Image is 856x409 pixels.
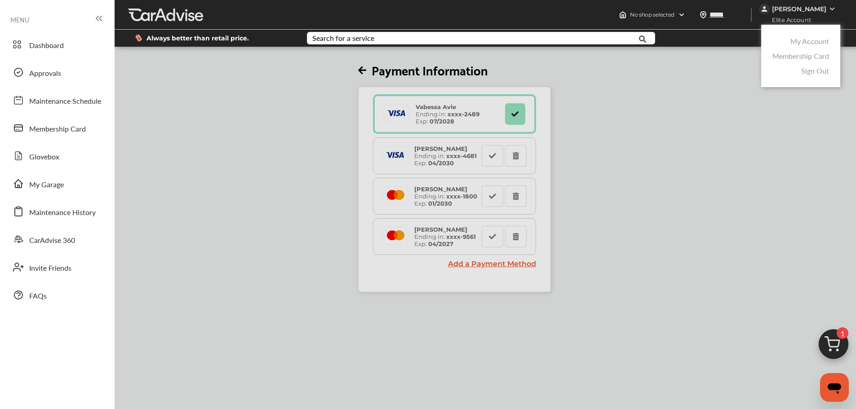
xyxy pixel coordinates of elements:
span: Membership Card [29,123,86,135]
a: Sign Out [801,66,829,76]
a: Dashboard [8,33,106,56]
span: CarAdvise 360 [29,235,75,246]
a: FAQs [8,283,106,307]
span: Maintenance History [29,207,96,219]
a: Glovebox [8,144,106,167]
a: CarAdvise 360 [8,228,106,251]
img: dollor_label_vector.a70140d1.svg [135,34,142,42]
a: Membership Card [772,51,829,61]
div: Search for a service [312,35,374,42]
iframe: Button to launch messaging window [820,373,849,402]
span: 1 [837,327,848,339]
a: Invite Friends [8,255,106,279]
span: Approvals [29,68,61,79]
span: Dashboard [29,40,64,52]
a: Maintenance History [8,200,106,223]
a: Maintenance Schedule [8,88,106,112]
span: MENU [10,16,29,23]
span: Maintenance Schedule [29,96,101,107]
span: Glovebox [29,151,59,163]
span: Invite Friends [29,263,71,274]
span: Always better than retail price. [146,35,249,41]
a: Approvals [8,61,106,84]
a: My Garage [8,172,106,195]
a: Membership Card [8,116,106,140]
span: FAQs [29,290,47,302]
a: My Account [790,36,829,46]
span: My Garage [29,179,64,191]
img: cart_icon.3d0951e8.svg [812,325,855,368]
